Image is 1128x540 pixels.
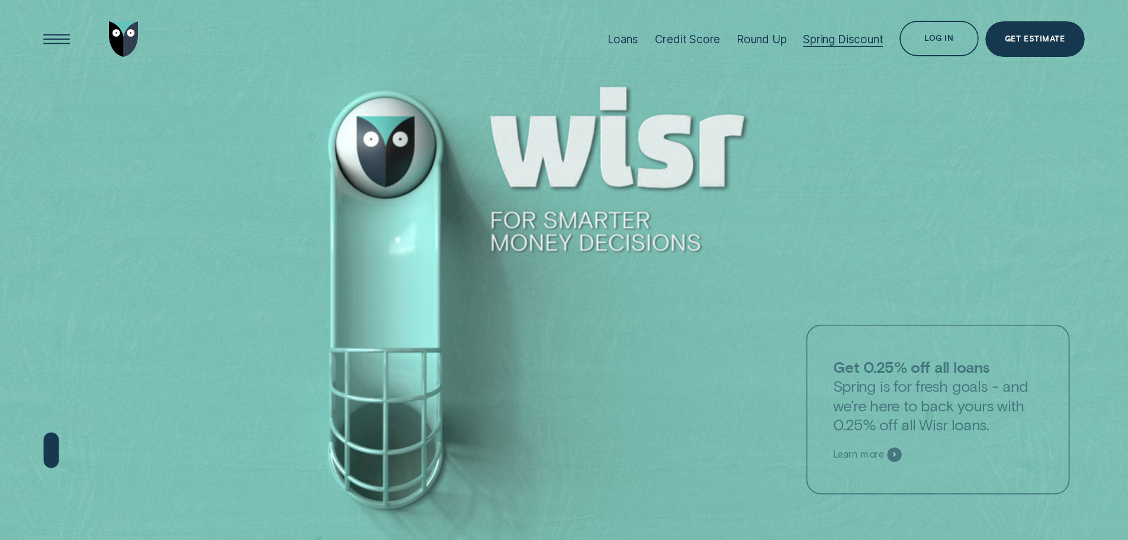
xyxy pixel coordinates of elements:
[655,33,721,46] div: Credit Score
[833,357,1043,434] p: Spring is for fresh goals - and we’re here to back yours with 0.25% off all Wisr loans.
[39,21,75,57] button: Open Menu
[899,21,978,56] button: Log in
[985,21,1085,57] a: Get Estimate
[737,33,787,46] div: Round Up
[803,33,883,46] div: Spring Discount
[109,21,139,57] img: Wisr
[833,357,989,376] strong: Get 0.25% off all loans
[806,324,1070,494] a: Get 0.25% off all loansSpring is for fresh goals - and we’re here to back yours with 0.25% off al...
[833,449,884,461] span: Learn more
[608,33,638,46] div: Loans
